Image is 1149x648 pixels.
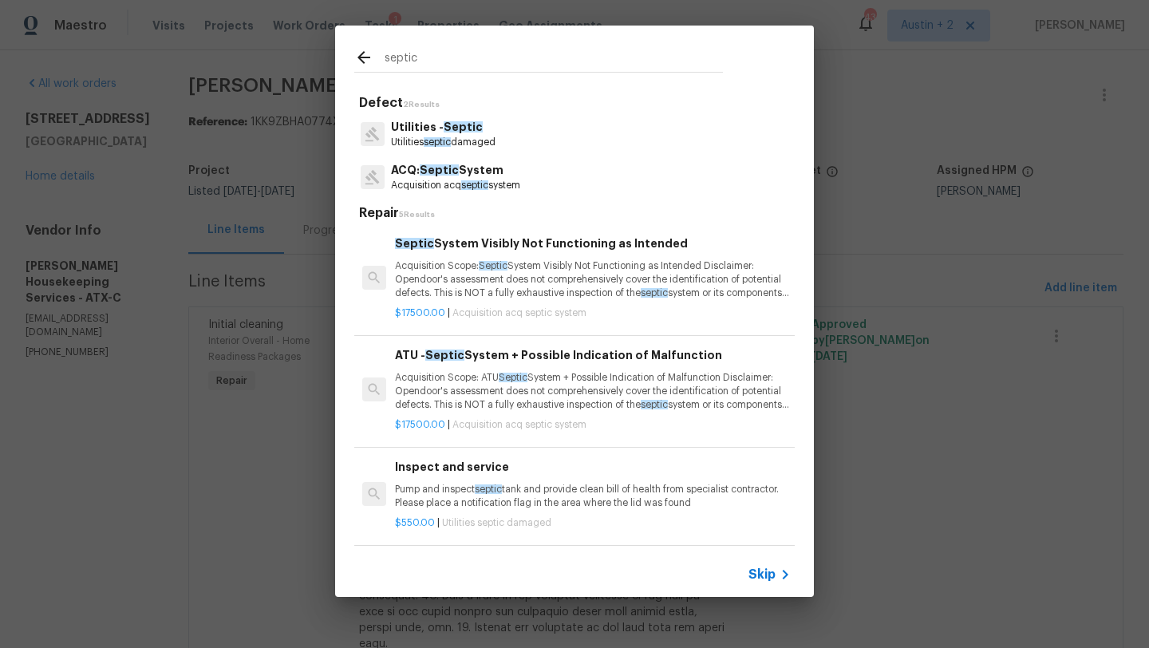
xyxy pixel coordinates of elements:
[395,259,791,300] p: Acquisition Scope: System Visibly Not Functioning as Intended Disclaimer: Opendoor's assessment d...
[395,518,435,527] span: $550.00
[395,418,791,432] p: |
[748,567,776,583] span: Skip
[479,261,507,271] span: Septic
[452,420,586,429] span: Acquisition acq septic system
[395,458,791,476] h6: Inspect and service
[425,350,464,361] span: Septic
[399,211,435,219] span: 5 Results
[442,518,551,527] span: Utilities septic damaged
[395,420,445,429] span: $17500.00
[391,179,520,192] p: Acquisition acq system
[395,516,791,530] p: |
[395,308,445,318] span: $17500.00
[391,136,496,149] p: Utilities damaged
[395,483,791,510] p: Pump and inspect tank and provide clean bill of health from specialist contractor. Please place a...
[395,238,434,249] span: Septic
[395,371,791,412] p: Acquisition Scope: ATU System + Possible Indication of Malfunction Disclaimer: Opendoor's assessm...
[641,288,668,298] span: septic
[403,101,440,109] span: 2 Results
[359,205,795,222] h5: Repair
[461,180,488,190] span: septic
[475,484,502,494] span: septic
[385,48,723,72] input: Search issues or repairs
[444,121,483,132] span: Septic
[420,164,459,176] span: Septic
[499,373,527,382] span: Septic
[395,346,791,364] h6: ATU - System + Possible Indication of Malfunction
[641,400,668,409] span: septic
[395,306,791,320] p: |
[391,119,496,136] p: Utilities -
[395,235,791,252] h6: System Visibly Not Functioning as Intended
[391,162,520,179] p: ACQ: System
[452,308,586,318] span: Acquisition acq septic system
[424,137,451,147] span: septic
[359,95,795,112] h5: Defect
